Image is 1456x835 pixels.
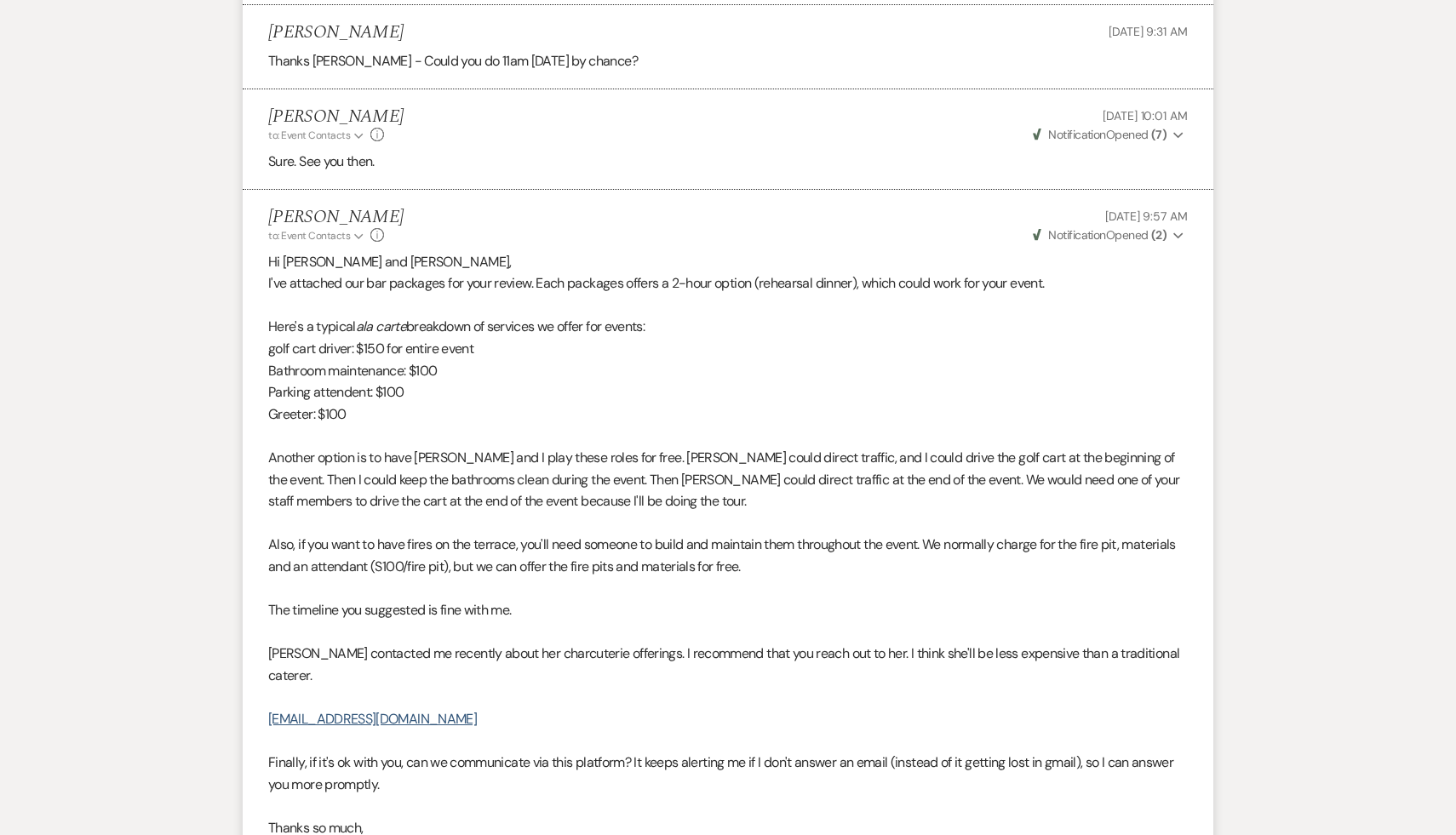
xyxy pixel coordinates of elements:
[268,22,404,43] h5: [PERSON_NAME]
[1151,127,1167,142] strong: ( 7 )
[268,599,1188,621] p: The timeline you suggested is fine with me.
[268,381,1188,403] p: Parking attendent: $100
[268,128,366,143] button: to: Event Contacts
[268,447,1188,512] p: Another option is to have [PERSON_NAME] and I play these roles for free. [PERSON_NAME] could dire...
[1105,209,1188,224] span: [DATE] 9:57 AM
[356,317,406,335] em: ala carte
[268,129,350,142] span: to: Event Contacts
[1151,227,1167,243] strong: ( 2 )
[1103,108,1188,123] span: [DATE] 10:01 AM
[268,151,1188,173] p: Sure. See you then.
[268,251,1188,273] p: Hi [PERSON_NAME] and [PERSON_NAME],
[268,643,1188,686] p: [PERSON_NAME] contacted me recently about her charcuterie offerings. I recommend that you reach o...
[1109,24,1188,39] span: [DATE] 9:31 AM
[268,752,1188,795] p: Finally, if it's ok with you, can we communicate via this platform? It keeps alerting me if I don...
[1030,126,1188,144] button: NotificationOpened (7)
[268,338,1188,360] p: golf cart driver: $150 for entire event
[1033,227,1167,243] span: Opened
[268,403,1188,426] p: Greeter: $100
[268,710,477,728] a: [EMAIL_ADDRESS][DOMAIN_NAME]
[268,228,366,243] button: to: Event Contacts
[268,272,1188,295] p: I've attached our bar packages for your review. Each packages offers a 2-hour option (rehearsal d...
[268,534,1188,577] p: Also, if you want to have fires on the terrace, you'll need someone to build and maintain them th...
[1033,127,1167,142] span: Opened
[1030,226,1188,244] button: NotificationOpened (2)
[268,316,1188,338] p: Here's a typical breakdown of services we offer for events:
[1048,127,1105,142] span: Notification
[268,207,404,228] h5: [PERSON_NAME]
[268,360,1188,382] p: Bathroom maintenance: $100
[268,106,404,128] h5: [PERSON_NAME]
[1048,227,1105,243] span: Notification
[268,50,1188,72] div: Thanks [PERSON_NAME] - Could you do 11am [DATE] by chance?
[268,229,350,243] span: to: Event Contacts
